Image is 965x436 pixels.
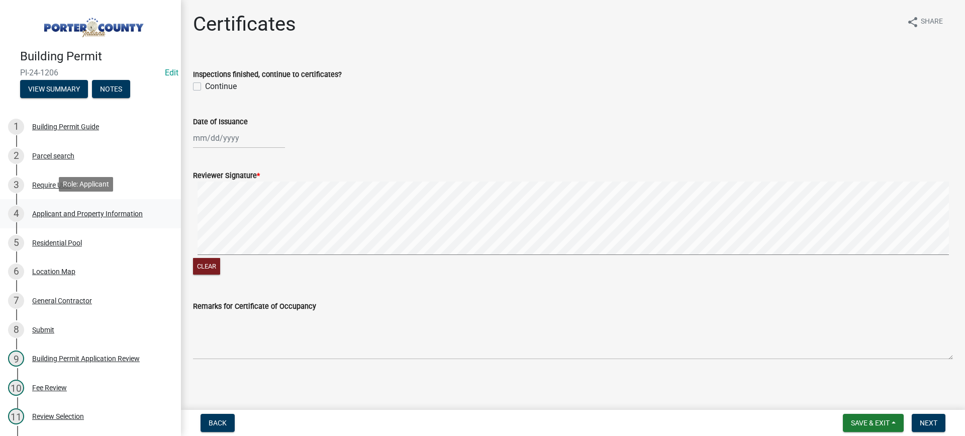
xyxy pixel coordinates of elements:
div: General Contractor [32,297,92,304]
div: Parcel search [32,152,74,159]
div: Residential Pool [32,239,82,246]
span: Next [920,419,937,427]
div: 10 [8,380,24,396]
div: 2 [8,148,24,164]
div: Location Map [32,268,75,275]
div: Role: Applicant [59,177,113,192]
div: Review Selection [32,413,84,420]
div: 8 [8,322,24,338]
button: Back [201,414,235,432]
div: 9 [8,351,24,367]
div: 3 [8,177,24,193]
button: Clear [193,258,220,275]
button: Next [912,414,945,432]
h4: Building Permit [20,49,173,64]
span: Back [209,419,227,427]
div: 1 [8,119,24,135]
img: Porter County, Indiana [20,11,165,39]
span: PI-24-1206 [20,68,161,77]
div: 6 [8,264,24,280]
div: 7 [8,293,24,309]
div: 11 [8,408,24,424]
button: Notes [92,80,130,98]
div: Submit [32,326,54,333]
div: 4 [8,206,24,222]
div: Building Permit Guide [32,123,99,130]
button: shareShare [899,12,951,32]
div: Building Permit Application Review [32,355,140,362]
button: View Summary [20,80,88,98]
a: Edit [165,68,178,77]
label: Remarks for Certificate of Occupancy [193,303,316,310]
wm-modal-confirm: Edit Application Number [165,68,178,77]
div: Fee Review [32,384,67,391]
i: share [907,16,919,28]
wm-modal-confirm: Summary [20,85,88,94]
label: Inspections finished, continue to certificates? [193,71,342,78]
span: Save & Exit [851,419,890,427]
div: Applicant and Property Information [32,210,143,217]
input: mm/dd/yyyy [193,128,285,148]
div: Require User [32,182,71,189]
div: 5 [8,235,24,251]
label: Date of Issuance [193,119,248,126]
h1: Certificates [193,12,296,36]
wm-modal-confirm: Notes [92,85,130,94]
label: Continue [205,80,237,93]
button: Save & Exit [843,414,904,432]
span: Share [921,16,943,28]
label: Reviewer Signature [193,172,260,180]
